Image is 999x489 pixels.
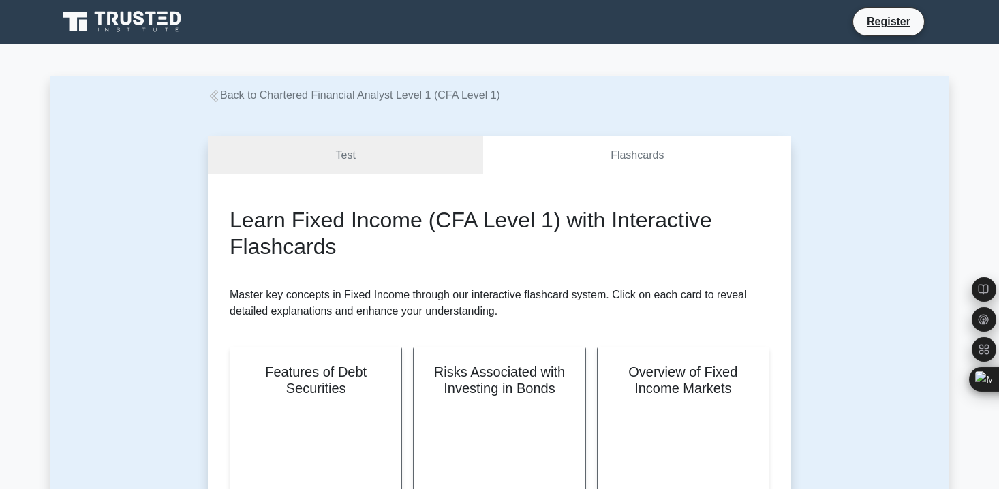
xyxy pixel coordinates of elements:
h2: Learn Fixed Income (CFA Level 1) with Interactive Flashcards [230,207,769,259]
p: Master key concepts in Fixed Income through our interactive flashcard system. Click on each card ... [230,287,769,319]
a: Test [208,136,483,175]
h2: Risks Associated with Investing in Bonds [430,364,568,396]
a: Flashcards [483,136,791,175]
h2: Features of Debt Securities [247,364,385,396]
h2: Overview of Fixed Income Markets [614,364,752,396]
a: Register [859,13,919,30]
a: Back to Chartered Financial Analyst Level 1 (CFA Level 1) [208,89,500,101]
